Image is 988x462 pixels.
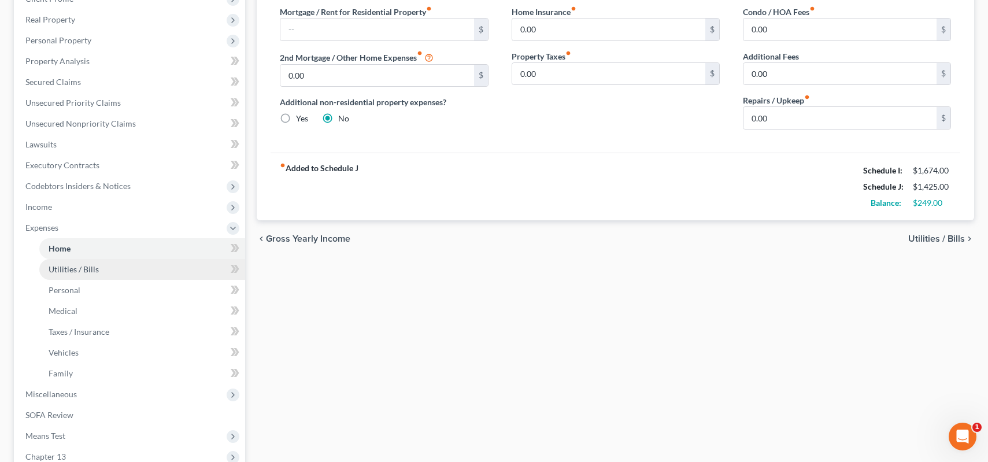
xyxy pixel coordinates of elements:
a: SOFA Review [16,405,245,426]
input: -- [743,107,937,129]
label: Repairs / Upkeep [743,94,810,106]
span: SOFA Review [25,410,73,420]
span: Gross Yearly Income [266,234,350,243]
button: chevron_left Gross Yearly Income [257,234,350,243]
span: Personal [49,285,80,295]
label: Yes [296,113,308,124]
div: $ [937,107,950,129]
input: -- [512,63,705,85]
span: 1 [972,423,982,432]
div: $ [705,63,719,85]
span: Income [25,202,52,212]
a: Lawsuits [16,134,245,155]
span: Executory Contracts [25,160,99,170]
input: -- [743,63,937,85]
a: Vehicles [39,342,245,363]
span: Medical [49,306,77,316]
span: Personal Property [25,35,91,45]
a: Home [39,238,245,259]
i: fiber_manual_record [809,6,815,12]
i: fiber_manual_record [565,50,571,56]
label: No [338,113,349,124]
span: Miscellaneous [25,389,77,399]
span: Lawsuits [25,139,57,149]
strong: Balance: [871,198,901,208]
div: $ [937,19,950,40]
a: Utilities / Bills [39,259,245,280]
div: $1,674.00 [913,165,951,176]
label: Home Insurance [512,6,576,18]
i: fiber_manual_record [426,6,432,12]
span: Real Property [25,14,75,24]
div: $ [474,19,488,40]
label: 2nd Mortgage / Other Home Expenses [280,50,434,64]
span: Means Test [25,431,65,441]
input: -- [512,19,705,40]
strong: Added to Schedule J [280,162,358,211]
a: Executory Contracts [16,155,245,176]
a: Family [39,363,245,384]
label: Additional non-residential property expenses? [280,96,488,108]
i: fiber_manual_record [804,94,810,100]
span: Unsecured Priority Claims [25,98,121,108]
a: Personal [39,280,245,301]
div: $ [705,19,719,40]
strong: Schedule J: [863,182,904,191]
a: Unsecured Priority Claims [16,93,245,113]
label: Property Taxes [512,50,571,62]
strong: Schedule I: [863,165,902,175]
a: Secured Claims [16,72,245,93]
label: Additional Fees [743,50,799,62]
input: -- [280,65,473,87]
span: Vehicles [49,348,79,357]
span: Codebtors Insiders & Notices [25,181,131,191]
span: Unsecured Nonpriority Claims [25,119,136,128]
i: fiber_manual_record [280,162,286,168]
span: Utilities / Bills [908,234,965,243]
span: Utilities / Bills [49,264,99,274]
div: $ [937,63,950,85]
span: Secured Claims [25,77,81,87]
div: $249.00 [913,197,951,209]
span: Family [49,368,73,378]
a: Property Analysis [16,51,245,72]
div: $ [474,65,488,87]
a: Medical [39,301,245,321]
input: -- [743,19,937,40]
span: Taxes / Insurance [49,327,109,337]
span: Chapter 13 [25,452,66,461]
div: $1,425.00 [913,181,951,193]
span: Home [49,243,71,253]
i: chevron_left [257,234,266,243]
iframe: Intercom live chat [949,423,976,450]
a: Taxes / Insurance [39,321,245,342]
i: fiber_manual_record [417,50,423,56]
label: Mortgage / Rent for Residential Property [280,6,432,18]
label: Condo / HOA Fees [743,6,815,18]
i: fiber_manual_record [571,6,576,12]
input: -- [280,19,473,40]
button: Utilities / Bills chevron_right [908,234,974,243]
span: Expenses [25,223,58,232]
span: Property Analysis [25,56,90,66]
a: Unsecured Nonpriority Claims [16,113,245,134]
i: chevron_right [965,234,974,243]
